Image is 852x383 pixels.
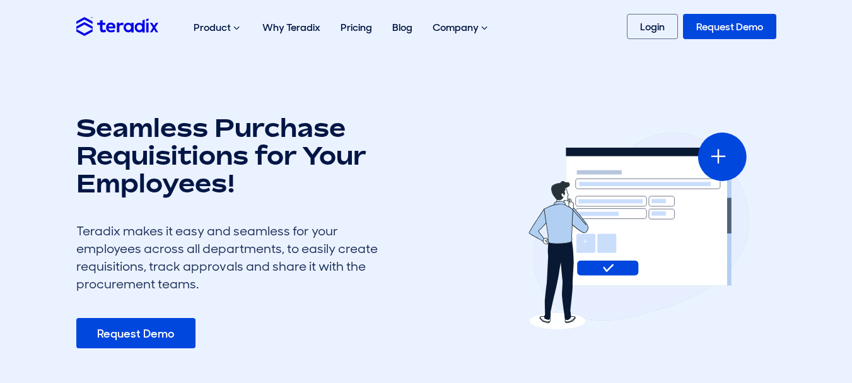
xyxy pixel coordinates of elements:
[76,17,158,35] img: Teradix logo
[382,8,423,47] a: Blog
[184,8,252,48] div: Product
[330,8,382,47] a: Pricing
[627,14,678,39] a: Login
[76,222,379,293] div: Teradix makes it easy and seamless for your employees across all departments, to easily create re...
[522,133,749,329] img: erfx feature
[423,8,500,48] div: Company
[76,114,379,197] h1: Seamless Purchase Requisitions for Your Employees!
[252,8,330,47] a: Why Teradix
[76,318,195,348] a: Request Demo
[683,14,776,39] a: Request Demo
